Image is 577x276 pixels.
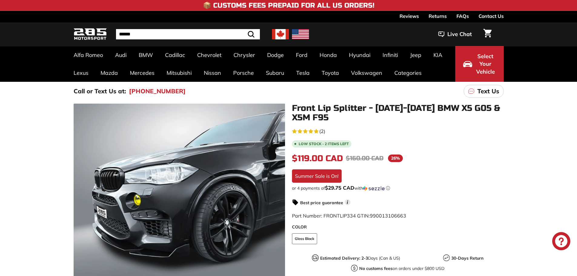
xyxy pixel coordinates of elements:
[299,142,349,146] span: Low stock - 2 items left
[451,255,483,261] strong: 30-Days Return
[345,64,388,82] a: Volkswagen
[404,46,427,64] a: Jeep
[109,46,133,64] a: Audi
[475,52,496,76] span: Select Your Vehicle
[116,29,260,39] input: Search
[430,27,480,42] button: Live Chat
[343,46,376,64] a: Hyundai
[346,155,383,162] span: $160.00 CAD
[74,87,126,96] p: Call or Text Us at:
[477,87,499,96] p: Text Us
[292,169,342,183] div: Summer Sale is On!
[359,265,444,272] p: on orders under $800 USD
[345,199,350,205] span: i
[359,266,393,271] strong: No customs fees
[320,255,400,261] p: Days (Can & US)
[227,64,260,82] a: Porsche
[325,185,354,191] span: $29.75 CAD
[480,24,495,45] a: Cart
[388,155,403,162] span: 26%
[292,127,504,135] a: 5.0 rating (2 votes)
[319,128,325,135] span: (2)
[363,186,385,191] img: Sezzle
[292,104,504,122] h1: Front Lip Splitter - [DATE]-[DATE] BMW X5 G05 & X5M F95
[290,64,316,82] a: Tesla
[300,200,343,205] strong: Best price guarantee
[427,46,448,64] a: KIA
[261,46,290,64] a: Dodge
[447,30,472,38] span: Live Chat
[479,11,504,21] a: Contact Us
[198,64,227,82] a: Nissan
[429,11,447,21] a: Returns
[400,11,419,21] a: Reviews
[455,46,504,82] button: Select Your Vehicle
[68,46,109,64] a: Alfa Romeo
[292,185,504,191] div: or 4 payments of$29.75 CADwithSezzle Click to learn more about Sezzle
[191,46,227,64] a: Chevrolet
[456,11,469,21] a: FAQs
[203,2,374,9] h4: 📦 Customs Fees Prepaid for All US Orders!
[74,27,107,42] img: Logo_285_Motorsport_areodynamics_components
[370,213,406,219] span: 990013106663
[550,232,572,252] inbox-online-store-chat: Shopify online store chat
[129,87,186,96] a: [PHONE_NUMBER]
[292,224,504,230] label: COLOR
[68,64,95,82] a: Lexus
[159,46,191,64] a: Cadillac
[320,255,368,261] strong: Estimated Delivery: 2-3
[227,46,261,64] a: Chrysler
[161,64,198,82] a: Mitsubishi
[292,213,406,219] span: Part Number: FRONTLIP334 GTIN:
[313,46,343,64] a: Honda
[464,85,504,98] a: Text Us
[95,64,124,82] a: Mazda
[292,185,504,191] div: or 4 payments of with
[290,46,313,64] a: Ford
[388,64,428,82] a: Categories
[124,64,161,82] a: Mercedes
[260,64,290,82] a: Subaru
[376,46,404,64] a: Infiniti
[292,153,343,164] span: $119.00 CAD
[316,64,345,82] a: Toyota
[133,46,159,64] a: BMW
